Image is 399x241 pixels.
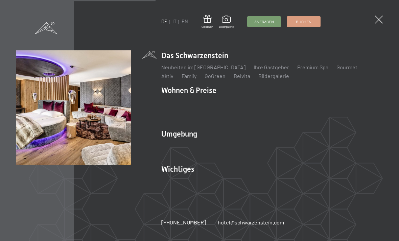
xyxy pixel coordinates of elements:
a: Ihre Gastgeber [254,64,289,70]
a: IT [172,19,177,24]
a: EN [182,19,188,24]
a: Bildergalerie [219,16,234,28]
a: Belvita [234,73,250,79]
a: Buchen [287,17,320,27]
a: Aktiv [161,73,173,79]
span: Buchen [296,19,311,25]
a: Neuheiten im [GEOGRAPHIC_DATA] [161,64,245,70]
span: Anfragen [254,19,274,25]
a: GoGreen [205,73,226,79]
a: Anfragen [248,17,281,27]
a: Family [182,73,196,79]
a: [PHONE_NUMBER] [161,219,206,226]
span: Gutschein [202,25,213,29]
a: Bildergalerie [258,73,289,79]
a: hotel@schwarzenstein.com [218,219,284,226]
span: Bildergalerie [219,25,234,29]
a: Gourmet [336,64,357,70]
a: Premium Spa [297,64,328,70]
a: Gutschein [202,15,213,29]
a: DE [161,19,167,24]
